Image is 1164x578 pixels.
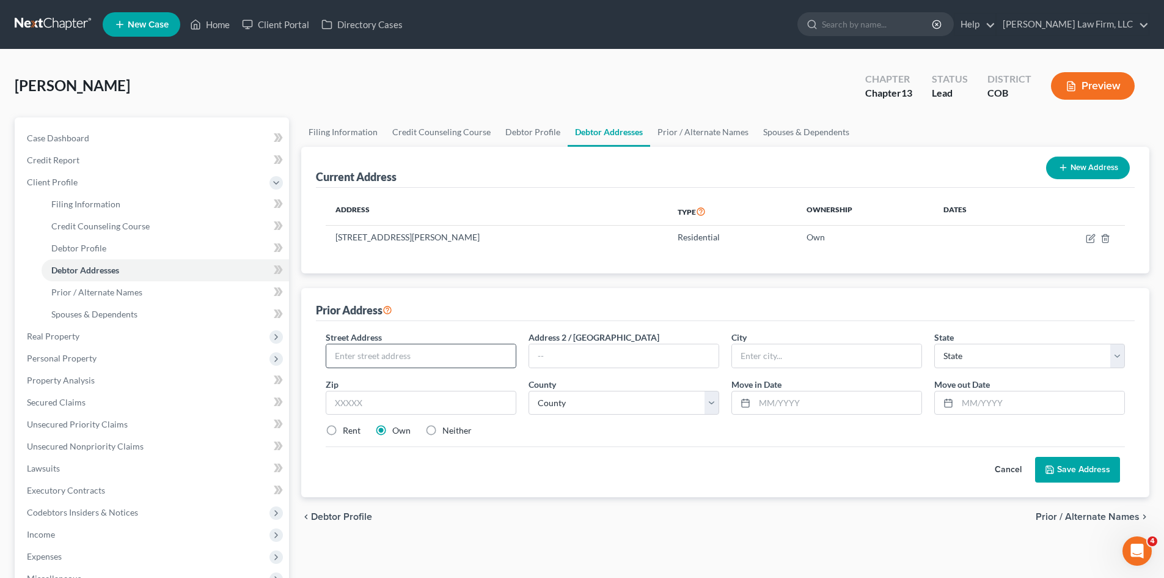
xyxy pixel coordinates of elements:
a: Credit Report [17,149,289,171]
span: Case Dashboard [27,133,89,143]
a: Directory Cases [315,13,409,35]
span: Secured Claims [27,397,86,407]
span: Zip [326,379,339,390]
label: Own [392,424,411,437]
button: Cancel [981,458,1035,482]
a: Debtor Profile [42,237,289,259]
th: Address [326,198,668,226]
span: Move out Date [934,379,990,390]
a: Credit Counseling Course [385,117,498,147]
a: [PERSON_NAME] Law Firm, LLC [997,13,1149,35]
i: chevron_left [301,512,311,522]
input: Enter city... [732,344,921,368]
td: Residential [668,226,797,249]
button: chevron_left Debtor Profile [301,512,372,522]
a: Home [184,13,236,35]
span: Client Profile [27,177,78,187]
button: Prior / Alternate Names chevron_right [1036,512,1149,522]
th: Dates [934,198,1023,226]
a: Credit Counseling Course [42,215,289,237]
a: Debtor Addresses [568,117,650,147]
input: Search by name... [822,13,934,35]
span: Spouses & Dependents [51,309,137,319]
input: XXXXX [326,391,516,415]
span: Debtor Profile [51,243,106,253]
a: Executory Contracts [17,480,289,502]
td: Own [797,226,934,249]
span: Prior / Alternate Names [1036,512,1140,522]
a: Lawsuits [17,458,289,480]
input: -- [529,344,719,368]
i: chevron_right [1140,512,1149,522]
div: Chapter [865,72,912,86]
a: Prior / Alternate Names [42,281,289,303]
span: 4 [1148,536,1157,546]
a: Secured Claims [17,391,289,413]
a: Unsecured Priority Claims [17,413,289,435]
th: Ownership [797,198,934,226]
span: Credit Report [27,155,79,165]
span: Property Analysis [27,375,95,385]
span: Expenses [27,551,62,561]
button: Save Address [1035,457,1120,483]
span: Debtor Profile [311,512,372,522]
div: COB [987,86,1031,100]
div: Prior Address [316,303,392,317]
div: Lead [932,86,968,100]
th: Type [668,198,797,226]
div: Status [932,72,968,86]
span: Personal Property [27,353,97,363]
label: Neither [442,424,472,437]
span: Executory Contracts [27,485,105,495]
td: [STREET_ADDRESS][PERSON_NAME] [326,226,668,249]
span: Credit Counseling Course [51,221,150,231]
input: MM/YYYY [755,391,921,415]
a: Case Dashboard [17,127,289,149]
input: Enter street address [326,344,516,368]
a: Spouses & Dependents [756,117,857,147]
a: Filing Information [301,117,385,147]
div: District [987,72,1031,86]
span: City [731,332,747,343]
div: Current Address [316,169,397,184]
span: Debtor Addresses [51,265,119,275]
div: Chapter [865,86,912,100]
a: Prior / Alternate Names [650,117,756,147]
span: Unsecured Priority Claims [27,419,128,429]
span: Real Property [27,331,79,341]
span: Codebtors Insiders & Notices [27,507,138,517]
span: Prior / Alternate Names [51,287,142,297]
span: Street Address [326,332,382,343]
span: State [934,332,954,343]
button: Preview [1051,72,1135,100]
span: Income [27,529,55,539]
a: Client Portal [236,13,315,35]
a: Debtor Addresses [42,259,289,281]
a: Property Analysis [17,369,289,391]
a: Debtor Profile [498,117,568,147]
iframe: Intercom live chat [1122,536,1152,566]
label: Rent [343,424,361,437]
span: Filing Information [51,199,120,209]
span: New Case [128,20,169,29]
span: 13 [901,87,912,98]
button: New Address [1046,157,1130,179]
a: Filing Information [42,193,289,215]
label: Address 2 / [GEOGRAPHIC_DATA] [529,331,659,344]
span: [PERSON_NAME] [15,76,130,94]
a: Unsecured Nonpriority Claims [17,435,289,458]
span: Lawsuits [27,463,60,473]
span: Move in Date [731,379,781,390]
span: County [529,379,556,390]
input: MM/YYYY [957,391,1124,415]
span: Unsecured Nonpriority Claims [27,441,144,451]
a: Help [954,13,995,35]
a: Spouses & Dependents [42,303,289,325]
